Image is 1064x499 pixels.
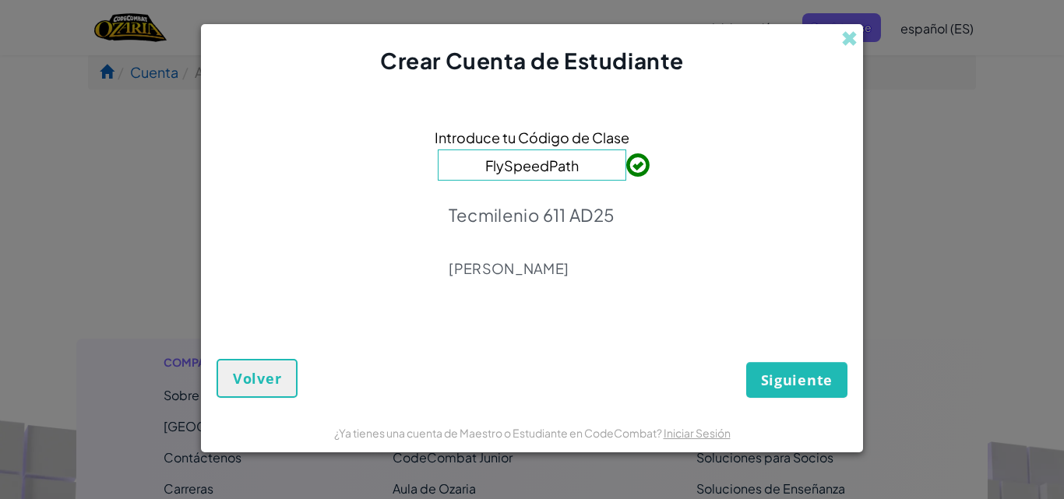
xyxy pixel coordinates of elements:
[449,204,615,226] p: Tecmilenio 611 AD25
[449,259,615,278] p: [PERSON_NAME]
[380,47,684,74] span: Crear Cuenta de Estudiante
[217,359,298,398] button: Volver
[233,369,281,388] span: Volver
[334,426,664,440] span: ¿Ya tienes una cuenta de Maestro o Estudiante en CodeCombat?
[664,426,731,440] a: Iniciar Sesión
[761,371,833,389] span: Siguiente
[435,126,629,149] span: Introduce tu Código de Clase
[746,362,847,398] button: Siguiente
